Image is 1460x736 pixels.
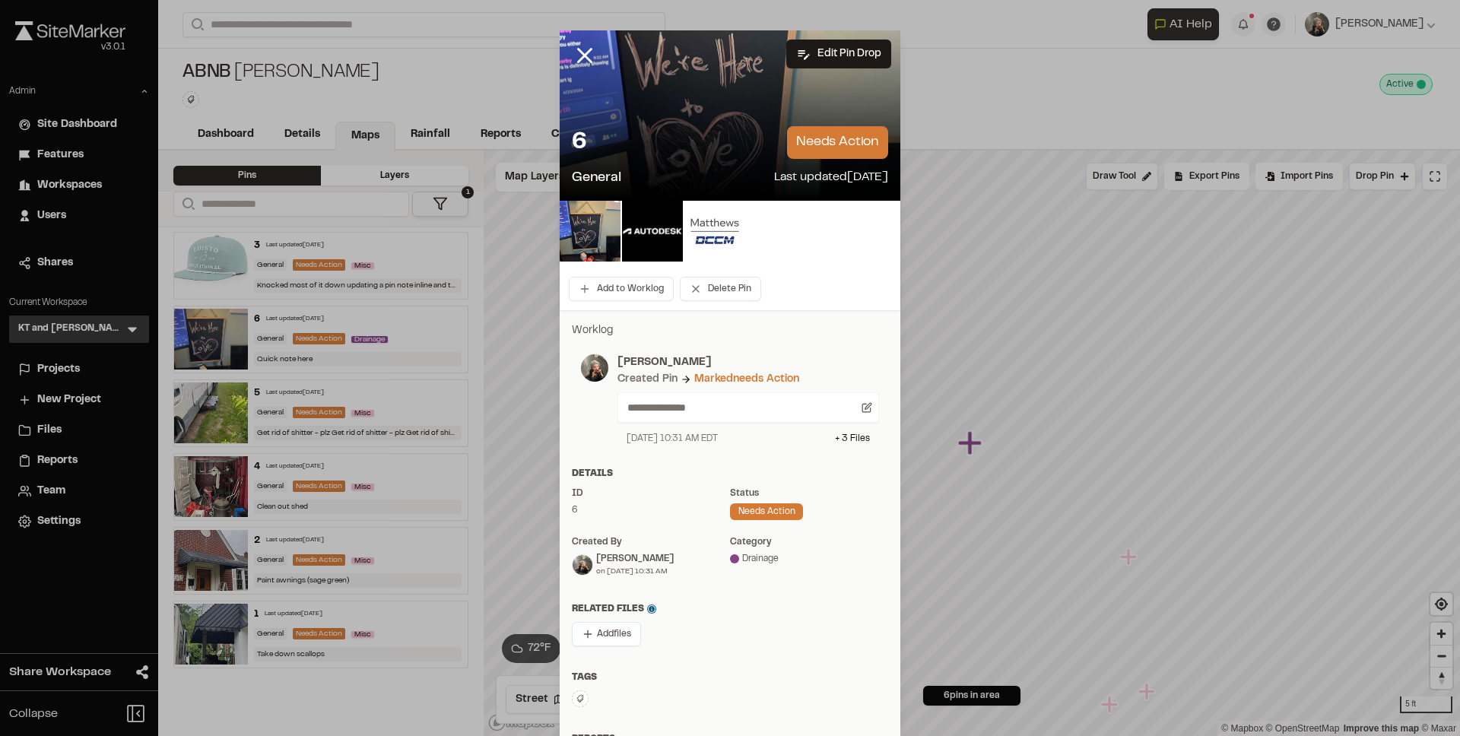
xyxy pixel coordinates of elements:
div: needs action [730,503,803,520]
div: Tags [572,671,888,684]
div: 6 [572,503,730,517]
span: Add files [597,627,631,641]
p: General [572,168,621,189]
div: Created by [572,535,730,549]
img: Tom Evans [573,555,592,575]
div: ID [572,487,730,500]
div: Status [730,487,888,500]
p: needs action [787,126,888,159]
div: category [730,535,888,549]
div: on [DATE] 10:31 AM [596,566,674,577]
p: 6 [572,128,587,158]
span: Related Files [572,602,656,616]
img: file [560,201,620,262]
button: Addfiles [572,622,641,646]
div: [DATE] 10:31 AM EDT [627,432,718,446]
button: Delete Pin [680,277,761,301]
div: Details [572,467,888,481]
img: file [622,201,683,262]
div: Marked needs action [694,371,799,388]
p: Last updated [DATE] [774,168,888,189]
button: Add to Worklog [569,277,674,301]
img: file [684,201,745,262]
div: [PERSON_NAME] [596,552,674,566]
button: Edit Tags [572,690,589,707]
p: Worklog [572,322,888,339]
div: + 3 File s [835,432,870,446]
p: [PERSON_NAME] [617,354,879,371]
div: Created Pin [617,371,678,388]
img: photo [581,354,608,382]
div: Drainage [730,552,888,566]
